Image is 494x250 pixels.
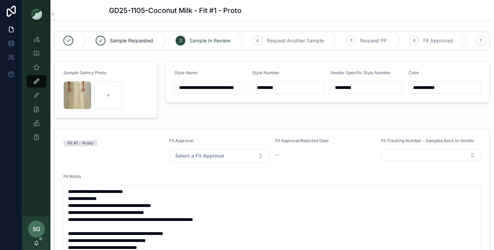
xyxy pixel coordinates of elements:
[267,37,324,44] span: Request Another Sample
[360,37,387,44] span: Request PP
[63,70,107,75] span: Sample Gallery Photo
[110,37,153,44] span: Sample Requested
[350,38,352,43] span: 5
[256,38,259,43] span: 4
[175,152,224,159] span: Select a Fit Approval
[423,37,453,44] span: Fit Approved
[174,70,198,75] span: Style Name
[413,38,416,43] span: 6
[68,140,93,146] div: Fit #1 - Proto
[63,174,81,179] span: Fit Notes
[330,70,391,75] span: Vendor Specific Style Number
[275,138,329,143] span: Fit Approval/Rejected Date
[275,151,279,158] span: --
[381,138,474,143] span: Fit Tracking Number - Samples Back to Vendor
[33,225,40,233] span: SG
[252,70,280,75] span: Style Number
[22,28,50,153] div: scrollable content
[480,38,482,43] span: 7
[109,6,241,15] h1: GD25-1105-Coconut Milk - Fit #1 - Proto
[169,138,193,143] span: Fit Approval
[381,149,481,161] button: Select Button
[409,70,419,75] span: Color
[31,8,42,20] img: App logo
[190,37,230,44] span: Sample In Review
[169,149,269,162] button: Select Button
[179,38,182,43] span: 3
